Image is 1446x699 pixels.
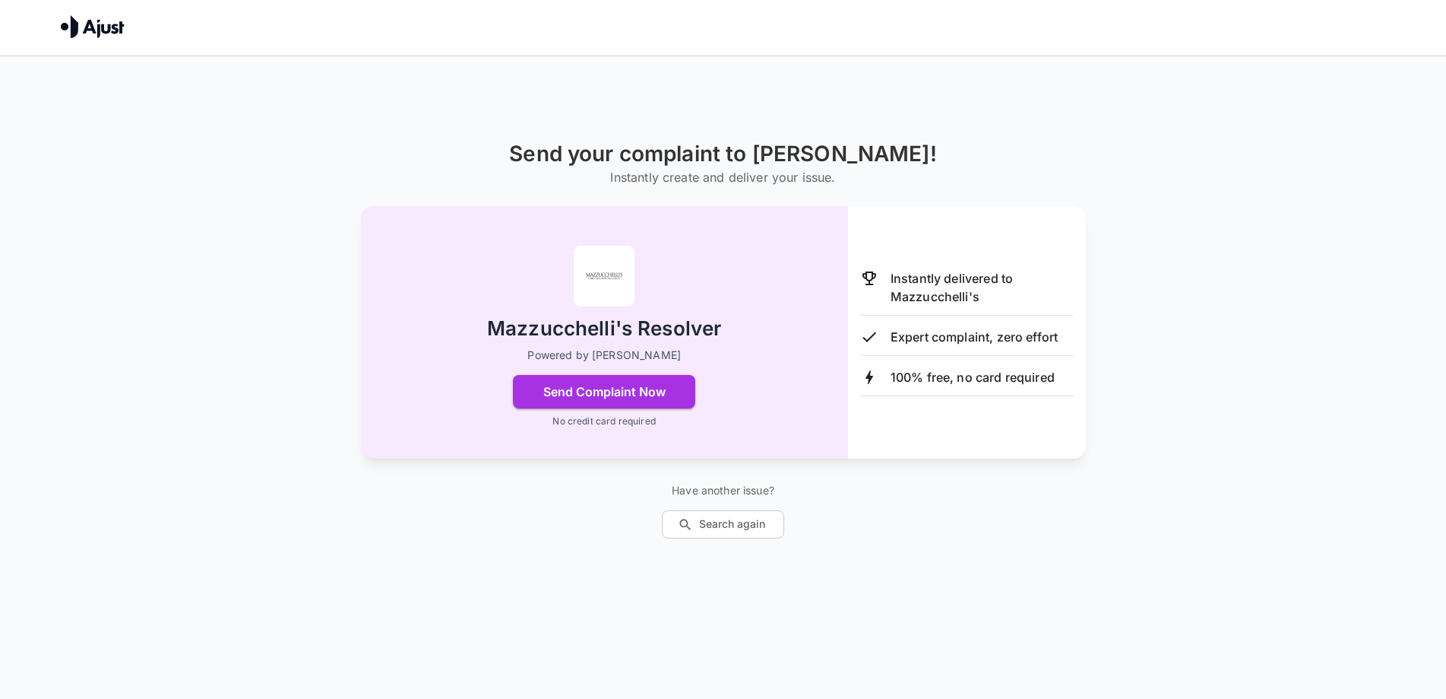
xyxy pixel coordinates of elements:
[509,141,937,167] h1: Send your complaint to [PERSON_NAME]!
[574,246,634,307] img: Mazzucchelli's
[891,328,1058,346] p: Expert complaint, zero effort
[891,368,1055,386] p: 100% free, no card required
[891,269,1074,306] p: Instantly delivered to Mazzucchelli's
[662,483,784,498] p: Have another issue?
[61,15,125,38] img: Ajust
[662,510,784,539] button: Search again
[513,375,695,408] button: Send Complaint Now
[509,167,937,188] h6: Instantly create and deliver your issue.
[487,316,721,342] h2: Mazzucchelli's Resolver
[527,348,681,363] p: Powered by [PERSON_NAME]
[552,415,655,428] p: No credit card required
